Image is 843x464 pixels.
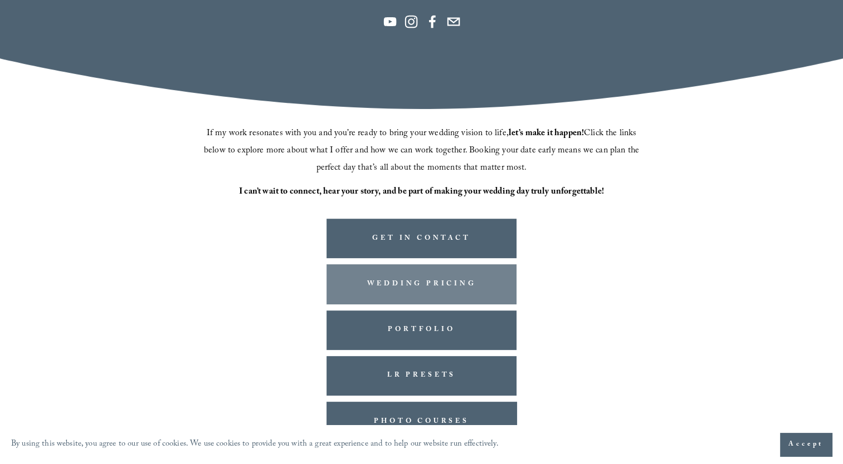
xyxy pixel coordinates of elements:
[509,126,584,141] strong: let’s make it happen!
[327,356,517,396] a: LR PRESETS
[383,15,397,28] a: YouTube
[327,310,517,350] a: PORTFOLIO
[426,15,439,28] a: Facebook
[405,15,418,28] a: Instagram
[788,439,823,450] span: Accept
[327,219,517,258] a: GET IN CONTACT
[327,402,517,441] a: PHOTO COURSES
[447,15,460,28] a: info@jbivphotography.com
[239,185,604,200] strong: I can’t wait to connect, hear your story, and be part of making your wedding day truly unforgetta...
[204,126,641,176] span: If my work resonates with you and you’re ready to bring your wedding vision to life, Click the li...
[327,264,517,304] a: WEDDING PRICING
[11,437,499,453] p: By using this website, you agree to our use of cookies. We use cookies to provide you with a grea...
[780,433,832,456] button: Accept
